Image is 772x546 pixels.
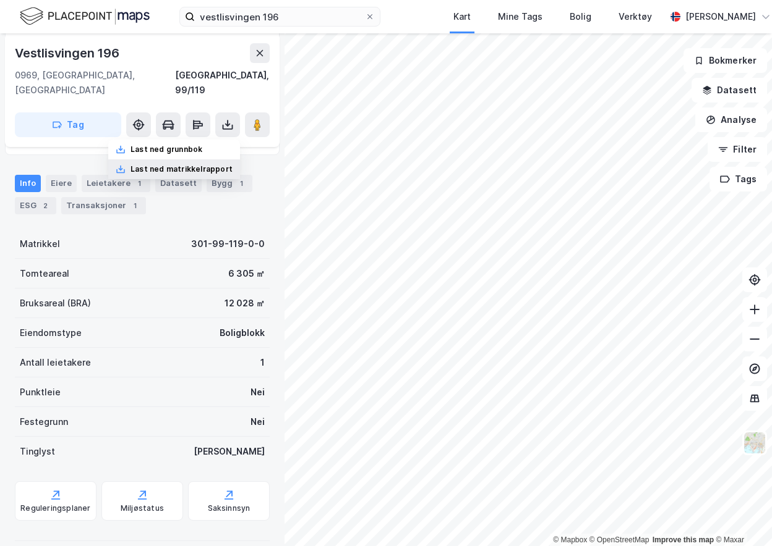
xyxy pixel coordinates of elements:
[498,9,543,24] div: Mine Tags
[20,355,91,370] div: Antall leietakere
[20,385,61,400] div: Punktleie
[131,164,233,174] div: Last ned matrikkelrapport
[20,325,82,340] div: Eiendomstype
[20,414,68,429] div: Festegrunn
[685,9,756,24] div: [PERSON_NAME]
[207,175,252,192] div: Bygg
[692,78,767,103] button: Datasett
[208,503,251,513] div: Saksinnsyn
[15,175,41,192] div: Info
[695,107,767,132] button: Analyse
[553,535,587,544] a: Mapbox
[225,296,265,311] div: 12 028 ㎡
[20,266,69,281] div: Tomteareal
[15,43,122,63] div: Vestlisvingen 196
[20,503,90,513] div: Reguleringsplaner
[251,385,265,400] div: Nei
[15,197,56,214] div: ESG
[20,237,60,251] div: Matrikkel
[20,6,150,27] img: logo.f888ab2527a4732fd821a326f86c7f29.svg
[653,535,714,544] a: Improve this map
[220,325,265,340] div: Boligblokk
[20,444,55,459] div: Tinglyst
[129,199,141,212] div: 1
[743,431,766,455] img: Z
[121,503,164,513] div: Miljøstatus
[15,68,175,98] div: 0969, [GEOGRAPHIC_DATA], [GEOGRAPHIC_DATA]
[251,414,265,429] div: Nei
[570,9,591,24] div: Bolig
[710,487,772,546] div: Kontrollprogram for chat
[133,177,145,190] div: 1
[195,7,365,26] input: Søk på adresse, matrikkel, gårdeiere, leietakere eller personer
[590,535,650,544] a: OpenStreetMap
[710,487,772,546] iframe: Chat Widget
[260,355,265,370] div: 1
[453,9,471,24] div: Kart
[235,177,247,190] div: 1
[175,68,270,98] div: [GEOGRAPHIC_DATA], 99/119
[684,48,767,73] button: Bokmerker
[82,175,150,192] div: Leietakere
[46,175,77,192] div: Eiere
[131,145,202,154] div: Last ned grunnbok
[194,444,265,459] div: [PERSON_NAME]
[710,167,767,191] button: Tags
[228,266,265,281] div: 6 305 ㎡
[15,112,121,137] button: Tag
[20,296,91,311] div: Bruksareal (BRA)
[61,197,146,214] div: Transaksjoner
[619,9,652,24] div: Verktøy
[155,175,202,192] div: Datasett
[39,199,51,212] div: 2
[708,137,767,162] button: Filter
[191,237,265,251] div: 301-99-119-0-0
